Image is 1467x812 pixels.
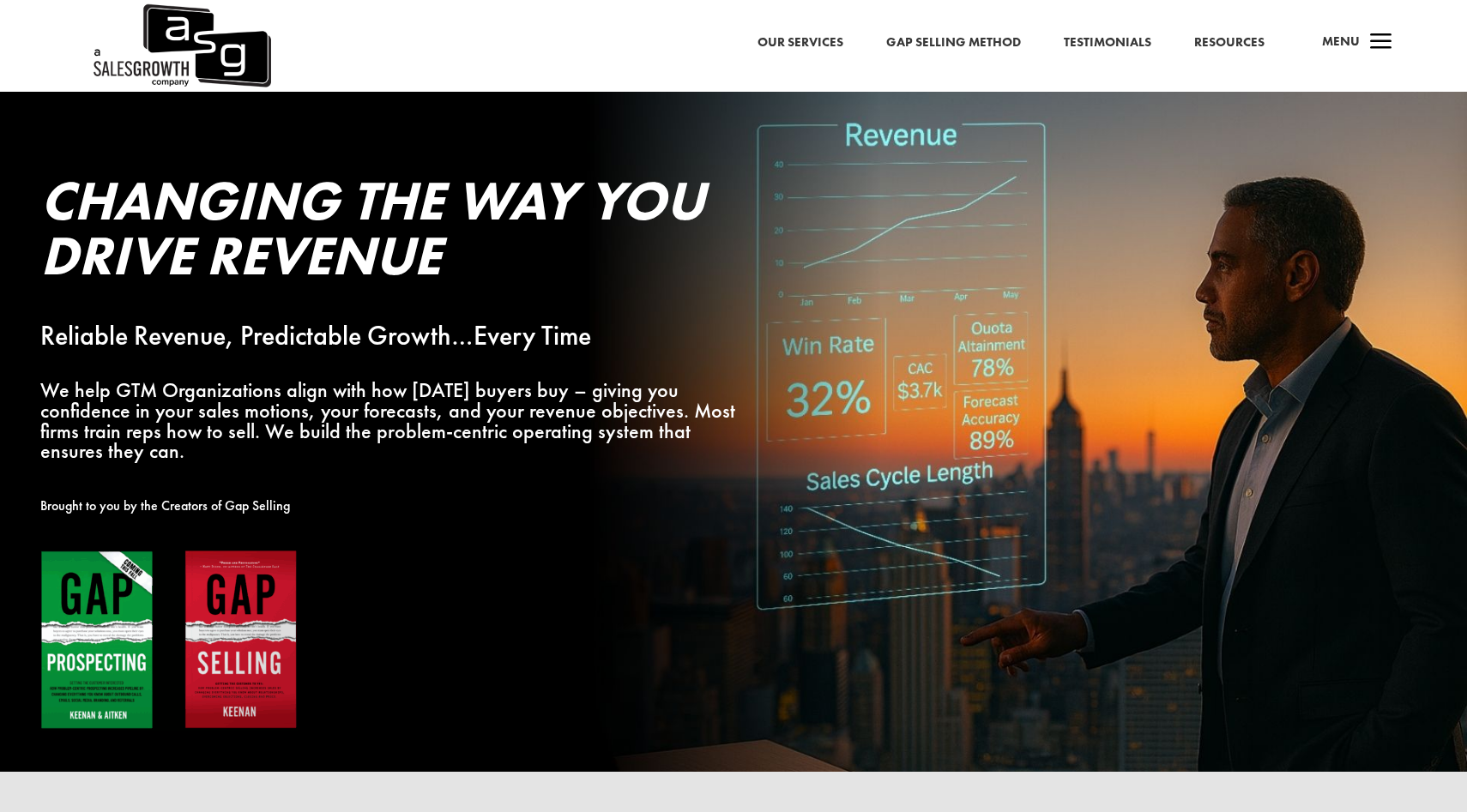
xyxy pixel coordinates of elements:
[1194,32,1265,54] a: Resources
[40,173,757,292] h2: Changing the Way You Drive Revenue
[886,32,1021,54] a: Gap Selling Method
[1322,33,1360,50] span: Menu
[40,326,757,346] p: Reliable Revenue, Predictable Growth…Every Time
[1064,32,1151,54] a: Testimonials
[758,32,843,54] a: Our Services
[40,380,757,461] p: We help GTM Organizations align with how [DATE] buyers buy – giving you confidence in your sales ...
[40,550,298,731] img: Gap Books
[1364,26,1398,60] span: a
[40,496,757,516] p: Brought to you by the Creators of Gap Selling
